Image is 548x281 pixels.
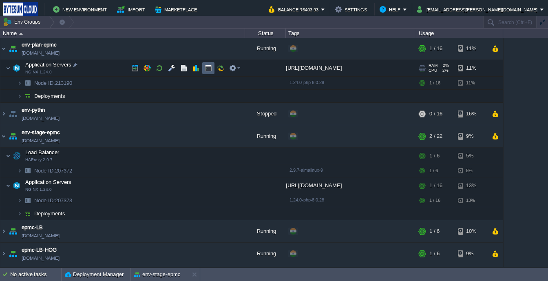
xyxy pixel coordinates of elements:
[17,164,22,177] img: AMDAwAAAACH5BAEAAAAALAAAAAABAAEAAAICRAEAOw==
[22,207,33,220] img: AMDAwAAAACH5BAEAAAAALAAAAAABAAEAAAICRAEAOw==
[458,164,484,177] div: 5%
[458,77,484,89] div: 11%
[19,33,23,35] img: AMDAwAAAACH5BAEAAAAALAAAAAABAAEAAAICRAEAOw==
[33,167,73,174] span: 207372
[245,29,285,38] div: Status
[34,197,55,204] span: Node ID:
[0,103,7,125] img: AMDAwAAAACH5BAEAAAAALAAAAAABAAEAAAICRAEAOw==
[24,61,73,68] span: Application Servers
[33,80,73,86] span: 213190
[34,80,55,86] span: Node ID:
[22,41,57,49] a: env-plan-epmc
[53,4,109,14] button: New Environment
[22,106,45,114] a: env-pythn
[245,38,286,60] div: Running
[245,243,286,265] div: Running
[7,243,19,265] img: AMDAwAAAACH5BAEAAAAALAAAAAABAAEAAAICRAEAOw==
[10,268,61,281] div: No active tasks
[289,80,324,85] span: 1.24.0-php-8.0.28
[6,177,11,194] img: AMDAwAAAACH5BAEAAAAALAAAAAABAAEAAAICRAEAOw==
[34,168,55,174] span: Node ID:
[380,4,403,14] button: Help
[458,148,484,164] div: 5%
[286,60,416,76] div: [URL][DOMAIN_NAME]
[429,164,438,177] div: 1 / 6
[24,149,60,155] a: Load BalancerHAProxy 2.9.7
[22,49,60,57] a: [DOMAIN_NAME]
[17,207,22,220] img: AMDAwAAAACH5BAEAAAAALAAAAAABAAEAAAICRAEAOw==
[25,157,53,162] span: HAProxy 2.9.7
[0,220,7,242] img: AMDAwAAAACH5BAEAAAAALAAAAAABAAEAAAICRAEAOw==
[245,103,286,125] div: Stopped
[286,177,416,194] div: [URL][DOMAIN_NAME]
[33,93,66,100] span: Deployments
[458,194,484,207] div: 13%
[24,179,73,185] a: Application ServersNGINX 1.24.0
[17,90,22,102] img: AMDAwAAAACH5BAEAAAAALAAAAAABAAEAAAICRAEAOw==
[1,29,245,38] div: Name
[441,63,449,68] span: 2%
[25,70,52,75] span: NGINX 1.24.0
[17,77,22,89] img: AMDAwAAAACH5BAEAAAAALAAAAAABAAEAAAICRAEAOw==
[429,38,442,60] div: 1 / 16
[33,197,73,204] a: Node ID:207373
[22,223,43,232] a: epmc-LB
[155,4,199,14] button: Marketplace
[335,4,369,14] button: Settings
[3,16,43,28] button: Env Groups
[22,232,60,240] a: [DOMAIN_NAME]
[0,243,7,265] img: AMDAwAAAACH5BAEAAAAALAAAAAABAAEAAAICRAEAOw==
[117,4,148,14] button: Import
[22,77,33,89] img: AMDAwAAAACH5BAEAAAAALAAAAAABAAEAAAICRAEAOw==
[458,125,484,147] div: 9%
[22,254,60,262] a: [DOMAIN_NAME]
[429,194,440,207] div: 1 / 16
[458,60,484,76] div: 11%
[458,103,484,125] div: 16%
[458,177,484,194] div: 13%
[245,220,286,242] div: Running
[33,80,73,86] a: Node ID:213190
[417,4,540,14] button: [EMAIL_ADDRESS][PERSON_NAME][DOMAIN_NAME]
[22,128,60,137] a: env-stage-epmc
[429,68,437,73] span: CPU
[0,38,7,60] img: AMDAwAAAACH5BAEAAAAALAAAAAABAAEAAAICRAEAOw==
[429,77,440,89] div: 1 / 16
[289,168,323,173] span: 2.9.7-almalinux-9
[22,137,60,145] a: [DOMAIN_NAME]
[7,125,19,147] img: AMDAwAAAACH5BAEAAAAALAAAAAABAAEAAAICRAEAOw==
[11,148,22,164] img: AMDAwAAAACH5BAEAAAAALAAAAAABAAEAAAICRAEAOw==
[7,103,19,125] img: AMDAwAAAACH5BAEAAAAALAAAAAABAAEAAAICRAEAOw==
[429,125,442,147] div: 2 / 22
[22,114,60,122] a: [DOMAIN_NAME]
[458,38,484,60] div: 11%
[440,68,449,73] span: 2%
[429,243,440,265] div: 1 / 6
[6,60,11,76] img: AMDAwAAAACH5BAEAAAAALAAAAAABAAEAAAICRAEAOw==
[458,243,484,265] div: 9%
[245,125,286,147] div: Running
[24,62,73,68] a: Application ServersNGINX 1.24.0
[24,179,73,186] span: Application Servers
[0,125,7,147] img: AMDAwAAAACH5BAEAAAAALAAAAAABAAEAAAICRAEAOw==
[7,38,19,60] img: AMDAwAAAACH5BAEAAAAALAAAAAABAAEAAAICRAEAOw==
[65,270,124,279] button: Deployment Manager
[429,148,440,164] div: 1 / 6
[22,246,57,254] a: epmc-LB-HOG
[33,167,73,174] a: Node ID:207372
[134,270,180,279] button: env-stage-epmc
[458,220,484,242] div: 10%
[25,187,52,192] span: NGINX 1.24.0
[289,197,324,202] span: 1.24.0-php-8.0.28
[33,210,66,217] span: Deployments
[33,197,73,204] span: 207373
[22,90,33,102] img: AMDAwAAAACH5BAEAAAAALAAAAAABAAEAAAICRAEAOw==
[429,177,442,194] div: 1 / 16
[429,220,440,242] div: 1 / 6
[269,4,321,14] button: Balance ₹6403.93
[17,194,22,207] img: AMDAwAAAACH5BAEAAAAALAAAAAABAAEAAAICRAEAOw==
